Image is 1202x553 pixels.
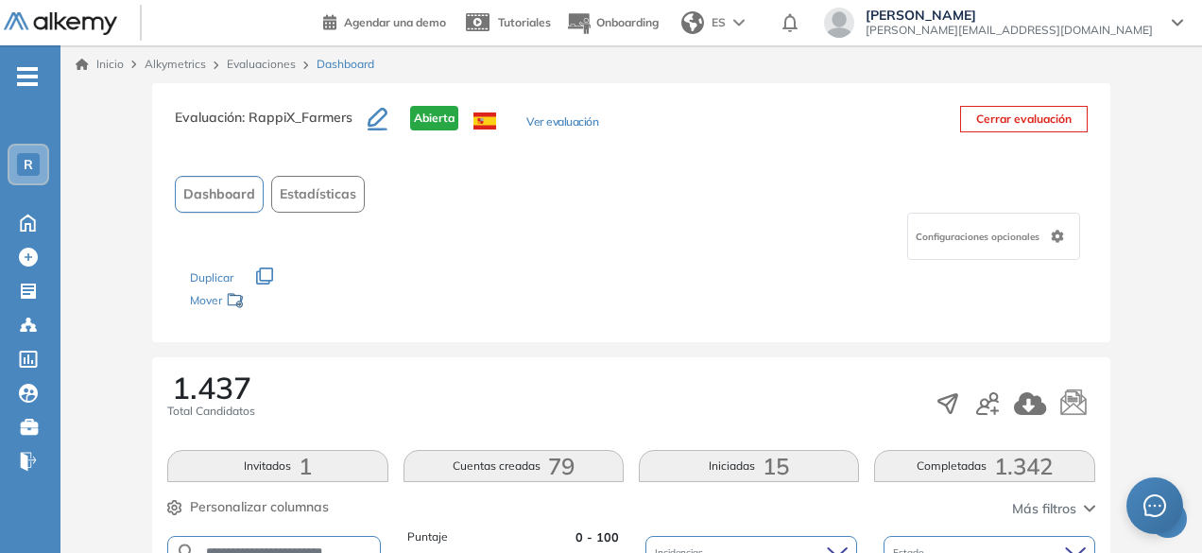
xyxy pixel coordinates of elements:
[907,213,1080,260] div: Configuraciones opcionales
[575,528,619,546] span: 0 - 100
[17,75,38,78] i: -
[323,9,446,32] a: Agendar una demo
[404,450,624,482] button: Cuentas creadas79
[733,19,745,26] img: arrow
[410,106,458,130] span: Abierta
[866,23,1153,38] span: [PERSON_NAME][EMAIL_ADDRESS][DOMAIN_NAME]
[175,106,368,146] h3: Evaluación
[344,15,446,29] span: Agendar una demo
[1143,494,1166,517] span: message
[227,57,296,71] a: Evaluaciones
[280,184,356,204] span: Estadísticas
[1012,499,1095,519] button: Más filtros
[190,270,233,285] span: Duplicar
[183,184,255,204] span: Dashboard
[4,12,117,36] img: Logo
[242,109,352,126] span: : RappiX_Farmers
[526,113,598,133] button: Ver evaluación
[167,450,387,482] button: Invitados1
[172,372,251,403] span: 1.437
[407,528,448,546] span: Puntaje
[76,56,124,73] a: Inicio
[190,285,379,320] div: Mover
[681,11,704,34] img: world
[498,15,551,29] span: Tutoriales
[566,3,659,43] button: Onboarding
[175,176,264,213] button: Dashboard
[960,106,1088,132] button: Cerrar evaluación
[167,497,329,517] button: Personalizar columnas
[24,157,33,172] span: R
[145,57,206,71] span: Alkymetrics
[639,450,859,482] button: Iniciadas15
[866,8,1153,23] span: [PERSON_NAME]
[167,403,255,420] span: Total Candidatos
[473,112,496,130] img: ESP
[712,14,726,31] span: ES
[190,497,329,517] span: Personalizar columnas
[874,450,1094,482] button: Completadas1.342
[596,15,659,29] span: Onboarding
[1012,499,1076,519] span: Más filtros
[916,230,1043,244] span: Configuraciones opcionales
[317,56,374,73] span: Dashboard
[271,176,365,213] button: Estadísticas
